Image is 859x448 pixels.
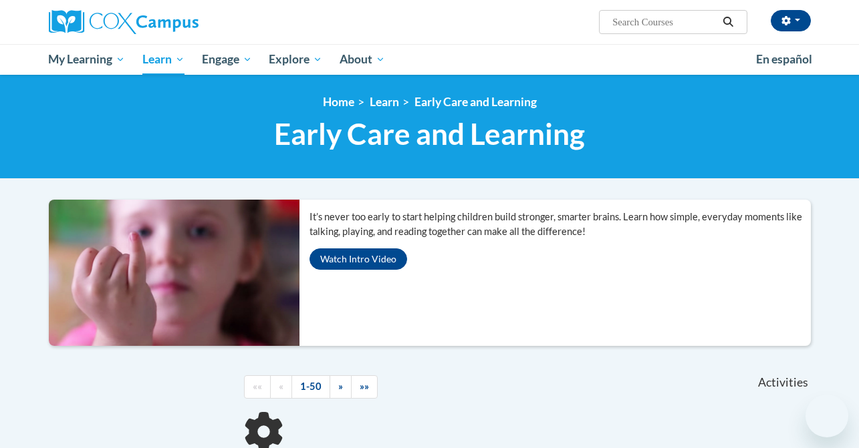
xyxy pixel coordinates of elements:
a: En español [747,45,821,73]
input: Search Courses [611,14,718,30]
span: Engage [202,51,252,67]
span: « [279,381,283,392]
a: Next [330,375,352,399]
a: Learn [370,95,399,109]
button: Watch Intro Video [310,248,407,270]
a: Home [323,95,354,109]
a: Early Care and Learning [414,95,537,109]
a: Previous [270,375,292,399]
a: Engage [193,44,261,75]
span: »» [360,381,369,392]
a: Cox Campus [49,10,289,34]
iframe: Button to launch messaging window [806,395,848,437]
span: «« [253,381,262,392]
p: It’s never too early to start helping children build stronger, smarter brains. Learn how simple, ... [310,210,811,239]
a: End [351,375,378,399]
a: About [331,44,394,75]
a: Learn [134,44,193,75]
img: Cox Campus [49,10,199,34]
span: About [340,51,385,67]
a: My Learning [40,44,134,75]
span: » [338,381,343,392]
a: Explore [260,44,331,75]
button: Account Settings [771,10,811,31]
span: En español [756,52,812,66]
a: Begining [244,375,271,399]
span: Learn [142,51,185,67]
span: Explore [269,51,322,67]
a: 1-50 [291,375,330,399]
button: Search [718,14,738,30]
span: Early Care and Learning [274,116,585,152]
span: My Learning [48,51,125,67]
div: Main menu [39,44,821,75]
